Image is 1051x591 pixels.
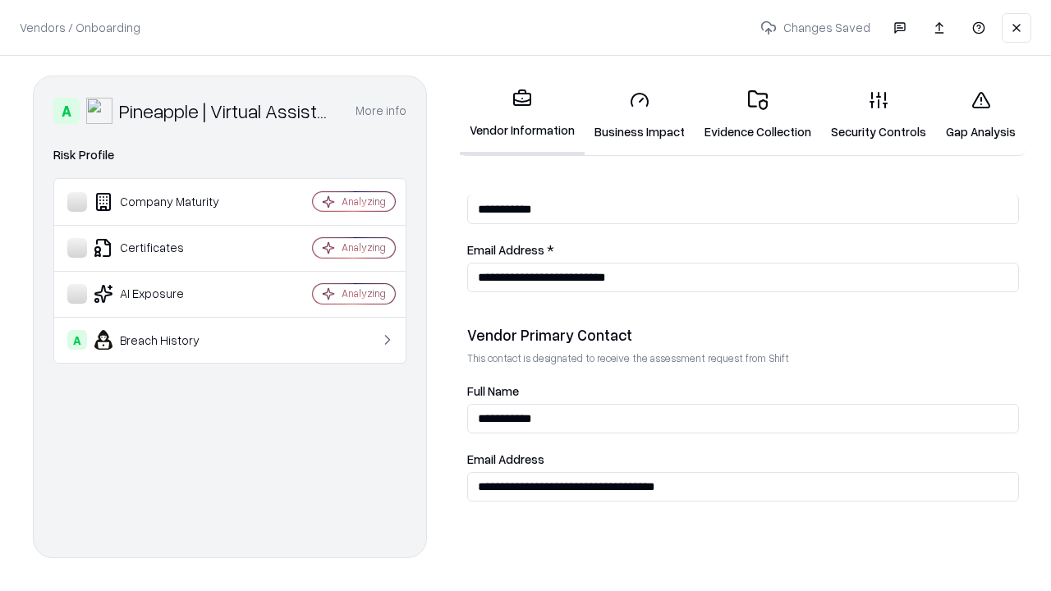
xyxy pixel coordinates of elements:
a: Security Controls [821,77,936,153]
button: More info [356,96,406,126]
label: Email Address * [467,244,1019,256]
p: Vendors / Onboarding [20,19,140,36]
label: Email Address [467,453,1019,465]
a: Gap Analysis [936,77,1026,153]
div: Analyzing [342,286,386,300]
div: Analyzing [342,195,386,208]
label: Full Name [467,385,1019,397]
p: This contact is designated to receive the assessment request from Shift [467,351,1019,365]
div: A [67,330,87,350]
div: Breach History [67,330,264,350]
img: Pineapple | Virtual Assistant Agency [86,98,112,124]
div: AI Exposure [67,284,264,304]
div: A [53,98,80,124]
div: Company Maturity [67,192,264,212]
p: Changes Saved [754,12,877,43]
div: Vendor Primary Contact [467,325,1019,345]
a: Vendor Information [460,76,585,155]
div: Certificates [67,238,264,258]
a: Business Impact [585,77,695,153]
a: Evidence Collection [695,77,821,153]
div: Risk Profile [53,145,406,165]
div: Pineapple | Virtual Assistant Agency [119,98,336,124]
div: Analyzing [342,241,386,254]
